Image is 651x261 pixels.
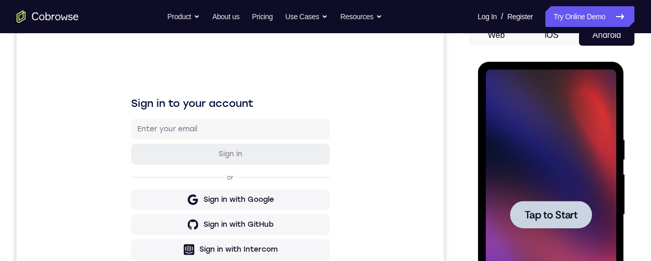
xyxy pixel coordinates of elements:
a: Try Online Demo [545,6,634,27]
div: Sign in with Google [187,170,257,180]
a: Log In [478,6,497,27]
button: Resources [340,6,382,27]
div: Sign in with Intercom [183,219,261,230]
span: / [501,10,503,23]
span: Tap to Start [47,148,99,158]
div: Sign in with Zendesk [184,244,260,255]
button: Use Cases [285,6,328,27]
a: About us [212,6,239,27]
input: Enter your email [121,99,307,109]
a: Pricing [252,6,272,27]
a: Go to the home page [17,10,79,23]
button: Sign in with Google [114,164,313,185]
a: Register [508,6,533,27]
h1: Sign in to your account [114,71,313,86]
button: Product [167,6,200,27]
button: Sign in with Intercom [114,214,313,235]
button: Sign in with GitHub [114,189,313,210]
p: or [208,148,219,157]
button: Sign in [114,119,313,140]
button: Sign in with Zendesk [114,239,313,260]
button: Web [469,25,524,46]
button: iOS [524,25,580,46]
button: Android [579,25,634,46]
div: Sign in with GitHub [187,195,257,205]
button: Tap to Start [32,139,114,167]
